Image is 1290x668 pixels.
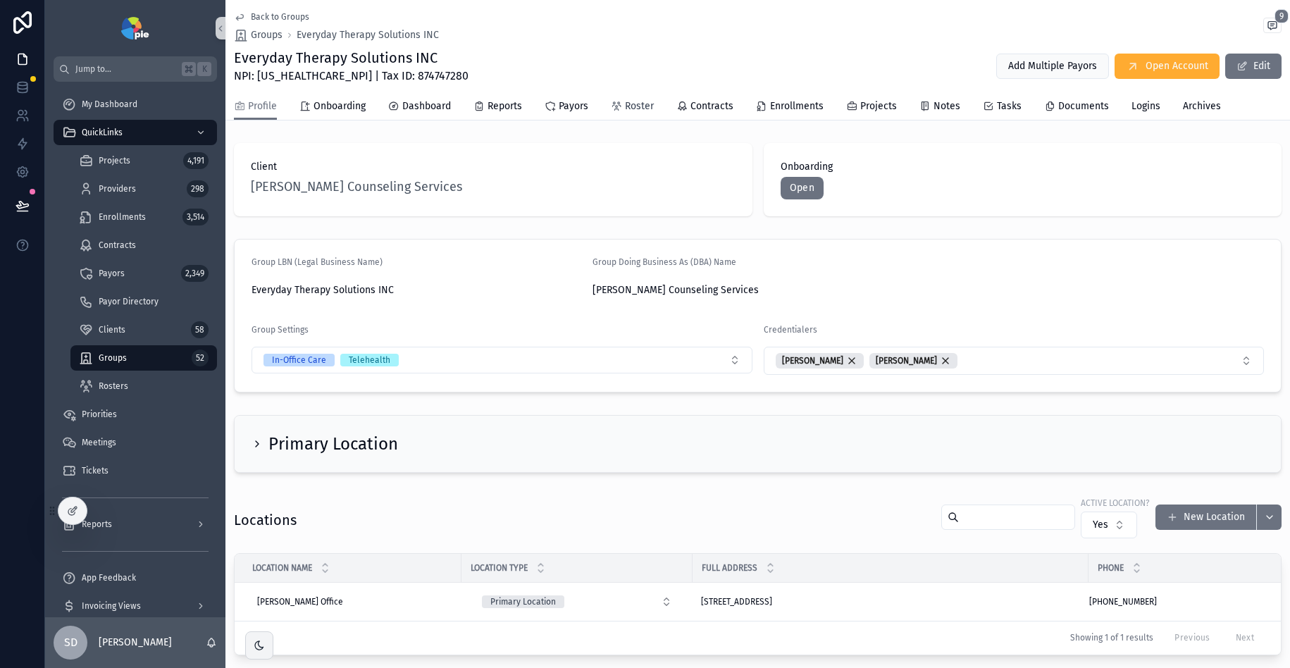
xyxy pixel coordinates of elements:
span: Reports [488,99,522,113]
div: Telehealth [349,354,390,366]
a: Logins [1131,94,1160,122]
a: Enrollments [756,94,824,122]
span: [PHONE_NUMBER] [1089,596,1157,607]
span: Group LBN (Legal Business Name) [252,257,383,267]
a: Payor Directory [70,289,217,314]
button: New Location [1155,505,1256,530]
span: Open Account [1146,59,1208,73]
span: Onboarding [781,160,1265,174]
span: [PERSON_NAME] [876,355,937,366]
a: App Feedback [54,565,217,590]
a: Select Button [470,588,684,615]
a: Payors [545,94,588,122]
a: Invoicing Views [54,593,217,619]
a: Providers298 [70,176,217,202]
div: 298 [187,180,209,197]
a: [PERSON_NAME] Office [252,590,453,613]
a: [STREET_ADDRESS] [701,596,1080,607]
div: 4,191 [183,152,209,169]
span: Providers [99,183,136,194]
span: Location Name [252,562,312,574]
div: In-Office Care [272,354,326,366]
button: Unselect 8 [776,353,864,369]
span: Dashboard [402,99,451,113]
span: Reports [82,519,112,530]
a: Profile [234,94,277,120]
a: Contracts [676,94,733,122]
span: App Feedback [82,572,136,583]
span: Back to Groups [251,11,309,23]
span: Everyday Therapy Solutions INC [252,283,581,297]
a: Documents [1044,94,1109,122]
span: Phone [1098,562,1124,574]
span: Everyday Therapy Solutions INC [297,28,439,42]
span: Groups [99,352,127,364]
span: Documents [1058,99,1109,113]
span: QuickLinks [82,127,123,138]
div: Primary Location [490,595,556,608]
a: [PERSON_NAME] Counseling Services [251,177,462,197]
span: Tickets [82,465,108,476]
a: Groups52 [70,345,217,371]
a: Tickets [54,458,217,483]
span: Enrollments [99,211,146,223]
button: Add Multiple Payors [996,54,1109,79]
img: App logo [121,17,149,39]
button: Unselect TELEHEALTH [340,353,399,367]
span: [PERSON_NAME] [782,355,843,366]
span: Enrollments [770,99,824,113]
span: Groups [251,28,283,42]
span: Meetings [82,437,116,448]
span: Yes [1093,518,1108,532]
span: Notes [934,99,960,113]
a: Reports [54,512,217,537]
span: Showing 1 of 1 results [1070,632,1153,643]
span: Projects [99,155,130,166]
span: Add Multiple Payors [1008,59,1097,73]
label: Active Location? [1081,496,1150,509]
a: Reports [473,94,522,122]
a: Archives [1183,94,1221,122]
a: Enrollments3,514 [70,204,217,230]
a: Payors2,349 [70,261,217,286]
span: Payors [99,268,125,279]
a: Notes [919,94,960,122]
span: Credentialers [764,325,817,335]
span: Group Doing Business As (DBA) Name [593,257,736,267]
span: Contracts [690,99,733,113]
span: [STREET_ADDRESS] [701,596,772,607]
a: Projects4,191 [70,148,217,173]
span: Group Settings [252,325,309,335]
span: K [199,63,210,75]
button: Unselect IN_OFFICE_CARE [263,353,335,367]
span: [PERSON_NAME] Counseling Services [593,283,922,297]
span: Jump to... [75,63,176,75]
span: My Dashboard [82,99,137,110]
a: QuickLinks [54,120,217,145]
button: Select Button [471,589,683,614]
button: Unselect PRIMARY_LOCATION [482,595,564,609]
span: Priorities [82,409,117,420]
h2: Primary Location [268,433,398,455]
div: 52 [192,350,209,366]
span: Archives [1183,99,1221,113]
button: Unselect 12 [869,353,957,369]
span: Payors [559,99,588,113]
div: scrollable content [45,82,225,617]
span: Payor Directory [99,296,159,307]
span: Onboarding [314,99,366,113]
span: Location Type [471,562,528,574]
a: Contracts [70,233,217,258]
a: Roster [611,94,654,122]
a: Onboarding [299,94,366,122]
div: 58 [191,321,209,338]
button: Open Account [1115,54,1220,79]
span: 9 [1275,9,1289,23]
button: Select Button [764,347,1265,375]
div: 2,349 [181,265,209,282]
span: Full Address [702,562,757,574]
div: 3,514 [182,209,209,225]
span: Profile [248,99,277,113]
